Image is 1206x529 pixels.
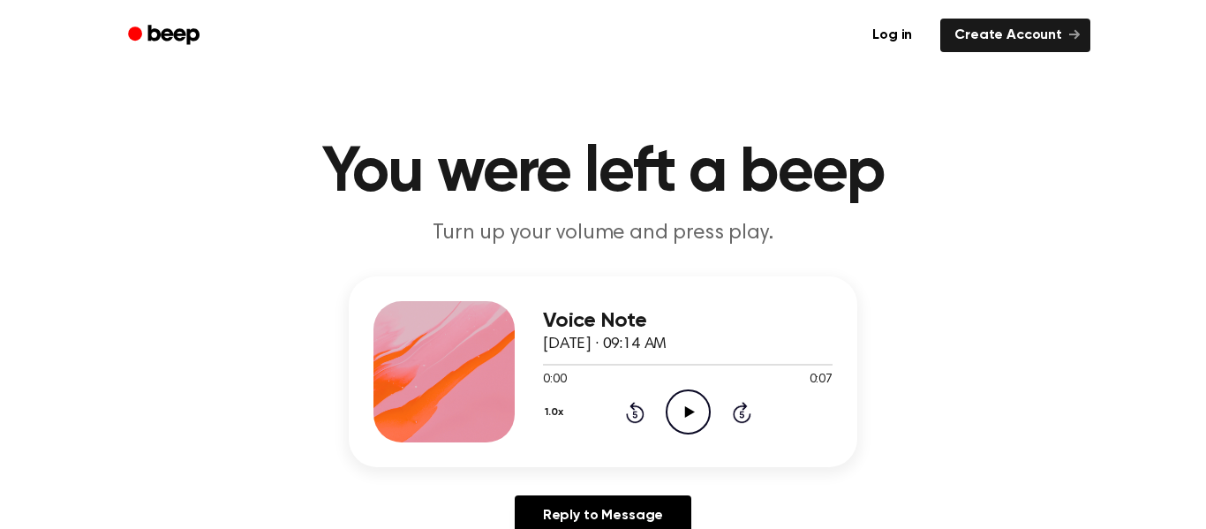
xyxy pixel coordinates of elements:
h3: Voice Note [543,309,833,333]
span: [DATE] · 09:14 AM [543,336,667,352]
h1: You were left a beep [151,141,1055,205]
p: Turn up your volume and press play. [264,219,942,248]
button: 1.0x [543,397,569,427]
span: 0:07 [810,371,833,389]
a: Log in [855,15,930,56]
a: Create Account [940,19,1090,52]
a: Beep [116,19,215,53]
span: 0:00 [543,371,566,389]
